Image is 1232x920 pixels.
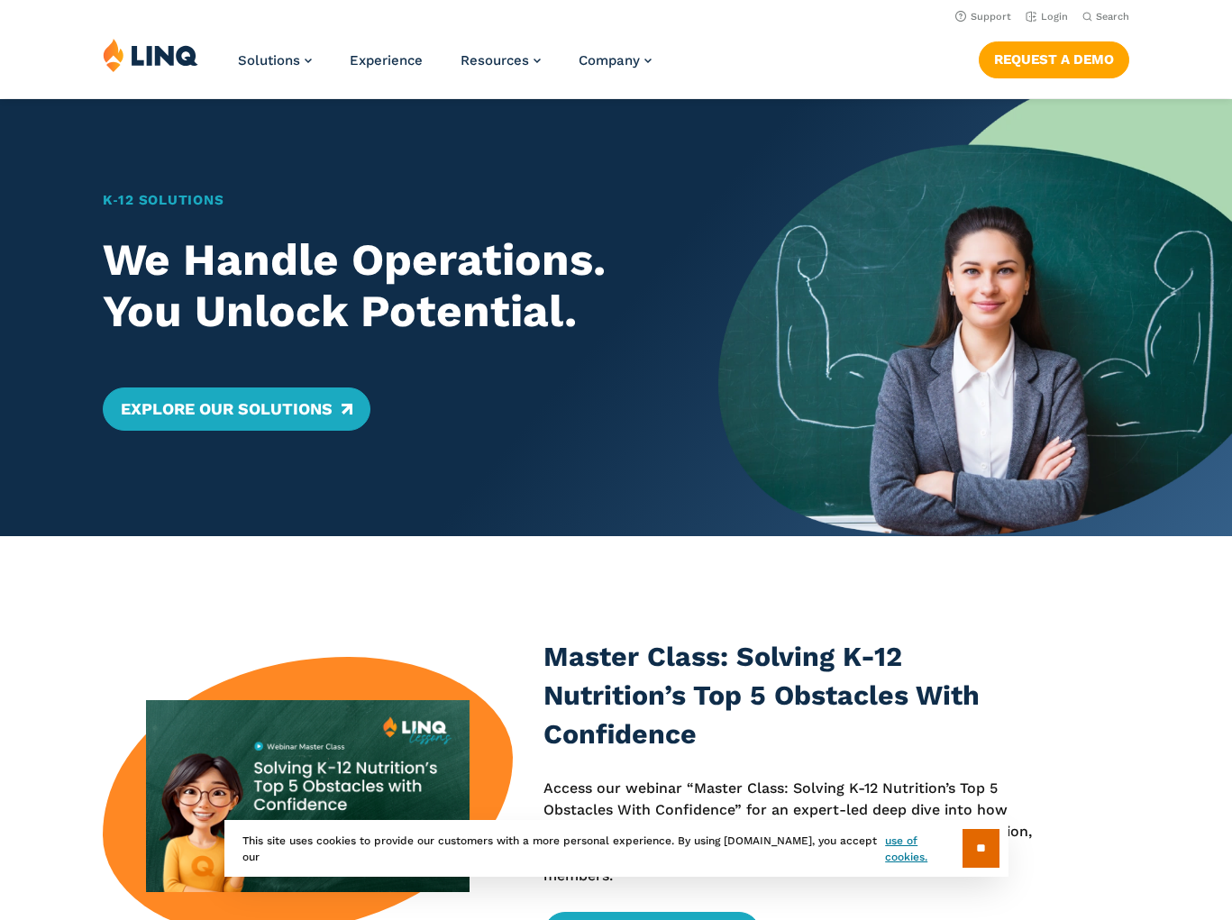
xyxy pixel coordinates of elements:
[224,820,1008,877] div: This site uses cookies to provide our customers with a more personal experience. By using [DOMAIN...
[1026,11,1068,23] a: Login
[1082,10,1129,23] button: Open Search Bar
[885,833,962,865] a: use of cookies.
[103,190,669,211] h1: K‑12 Solutions
[103,234,669,336] h2: We Handle Operations. You Unlock Potential.
[1096,11,1129,23] span: Search
[979,41,1129,77] a: Request a Demo
[350,52,423,68] a: Experience
[238,38,652,97] nav: Primary Navigation
[461,52,541,68] a: Resources
[579,52,652,68] a: Company
[543,778,1041,888] p: Access our webinar “Master Class: Solving K-12 Nutrition’s Top 5 Obstacles With Confidence” for a...
[238,52,300,68] span: Solutions
[461,52,529,68] span: Resources
[718,99,1232,536] img: Home Banner
[238,52,312,68] a: Solutions
[955,11,1011,23] a: Support
[543,637,1041,753] h3: Master Class: Solving K-12 Nutrition’s Top 5 Obstacles With Confidence
[103,387,370,431] a: Explore Our Solutions
[579,52,640,68] span: Company
[979,38,1129,77] nav: Button Navigation
[103,38,198,72] img: LINQ | K‑12 Software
